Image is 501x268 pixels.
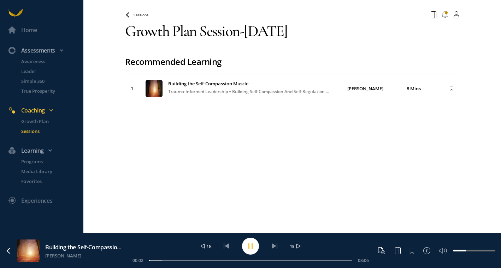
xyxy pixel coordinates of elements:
span: Building the Self-Compassion Muscle [168,80,334,87]
div: Coaching [4,106,86,115]
p: Growth Plan [21,118,82,125]
div: Experiences [21,196,52,205]
span: 15 [207,244,211,249]
div: Recommended Learning [125,55,459,68]
a: True Prosperity [13,87,83,95]
div: Growth Plan Session - [DATE] [125,21,459,41]
span: building self-compassion and self-regulation skills [232,89,331,95]
img: 6399775d78f3020280a73fee_1699441773.jpg [17,239,40,262]
span: 08:06 [358,257,369,263]
p: Sessions [21,128,82,135]
a: Simple 360 [13,78,83,85]
a: Leader [13,68,83,75]
span: 00:02 [132,257,143,263]
p: Simple 360 [21,78,82,85]
a: Media Library [13,168,83,175]
a: Favorites [13,178,83,185]
a: [PERSON_NAME] [45,252,123,259]
p: Favorites [21,178,82,185]
span: 15 [290,244,294,249]
a: Growth Plan [13,118,83,125]
p: Awareness [21,58,82,65]
div: Home [21,25,37,35]
p: True Prosperity [21,87,82,95]
div: Assessments [4,46,86,55]
img: 6399775d78f3020280a73fee_1699441773.jpg [146,80,163,97]
td: 8 Mins [401,74,441,103]
span: Trauma-Informed Leadership [168,89,228,95]
p: Media Library [21,168,82,175]
a: Building the Self-Compassion Muscle [45,242,123,252]
a: Sessions [13,128,83,135]
p: Leader [21,68,82,75]
span: Sessions [134,12,148,17]
td: [PERSON_NAME] [342,74,401,103]
p: Programs [21,158,82,165]
a: Programs [13,158,83,165]
div: Learning [4,146,86,155]
span: 1 [131,85,133,92]
a: Awareness [13,58,83,65]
